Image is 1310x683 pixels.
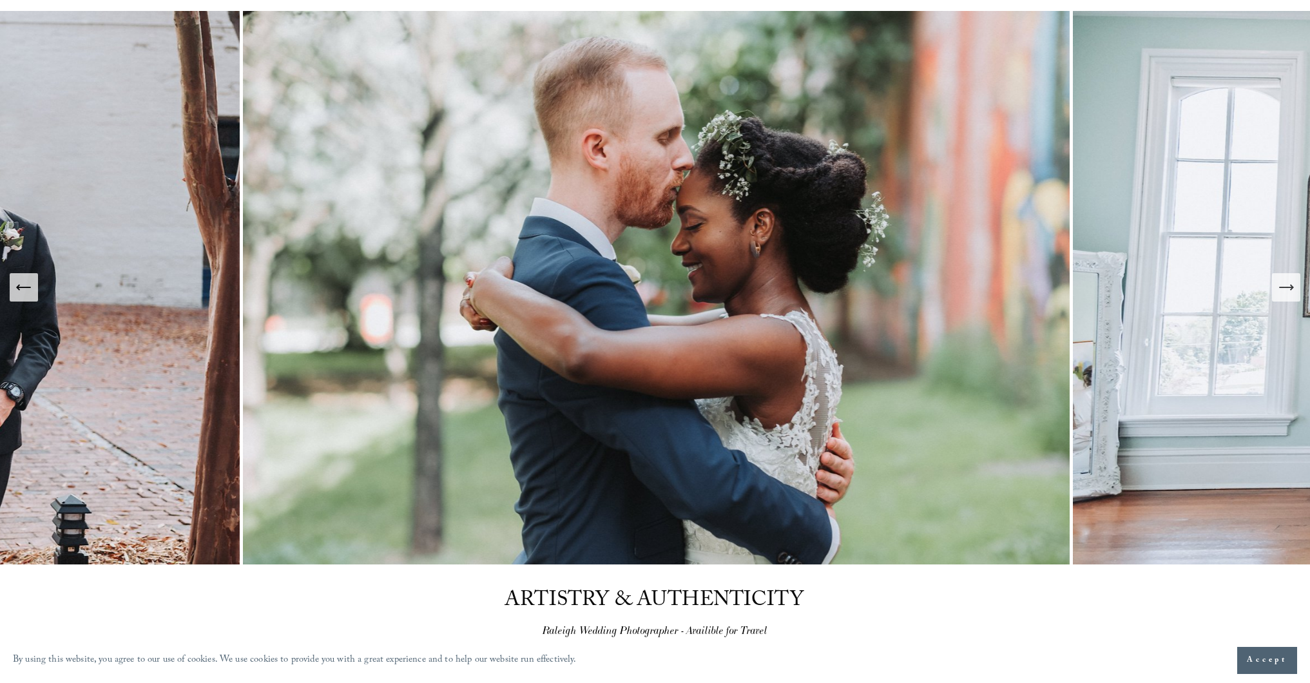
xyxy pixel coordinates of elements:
button: Previous Slide [10,273,38,302]
button: Accept [1237,647,1297,674]
em: Raleigh Wedding Photographer - Availible for Travel [543,624,767,637]
img: Raleigh Wedding Photographer [244,11,1074,564]
p: By using this website, you agree to our use of cookies. We use cookies to provide you with a grea... [13,651,577,670]
span: Accept [1247,654,1287,667]
button: Next Slide [1272,273,1300,302]
span: ARTISTRY & AUTHENTICITY [505,584,804,619]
